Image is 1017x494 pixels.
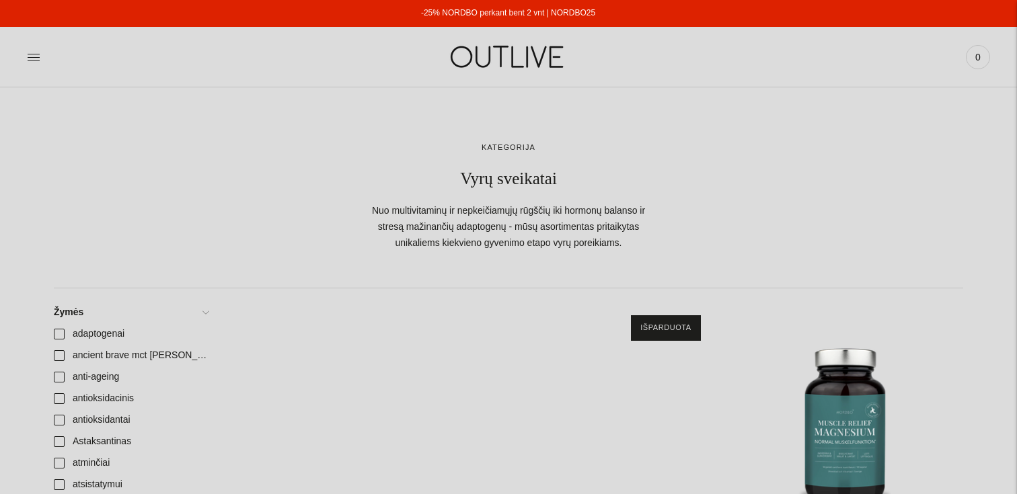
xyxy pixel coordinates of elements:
[46,345,216,366] a: ancient brave mct [PERSON_NAME]
[46,409,216,431] a: antioksidantai
[46,302,216,323] a: Žymės
[46,388,216,409] a: antioksidacinis
[46,323,216,345] a: adaptogenai
[969,48,987,67] span: 0
[46,431,216,452] a: Astaksantinas
[424,34,593,80] img: OUTLIVE
[46,452,216,474] a: atminčiai
[46,366,216,388] a: anti-ageing
[966,42,990,72] a: 0
[421,8,595,17] a: -25% NORDBO perkant bent 2 vnt | NORDBO25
